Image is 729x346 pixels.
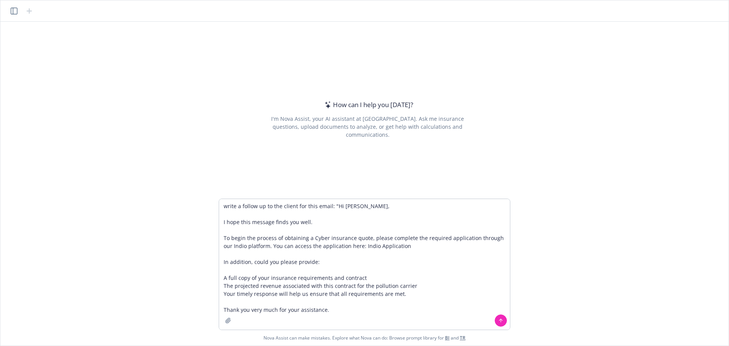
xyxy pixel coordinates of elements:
a: TR [460,335,465,341]
div: I'm Nova Assist, your AI assistant at [GEOGRAPHIC_DATA]. Ask me insurance questions, upload docum... [260,115,474,139]
span: Nova Assist can make mistakes. Explore what Nova can do: Browse prompt library for and [264,330,465,346]
div: How can I help you [DATE]? [322,100,413,110]
a: BI [445,335,450,341]
textarea: write a follow up to the client for this email: "Hi [PERSON_NAME], I hope this message finds you ... [219,199,510,330]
